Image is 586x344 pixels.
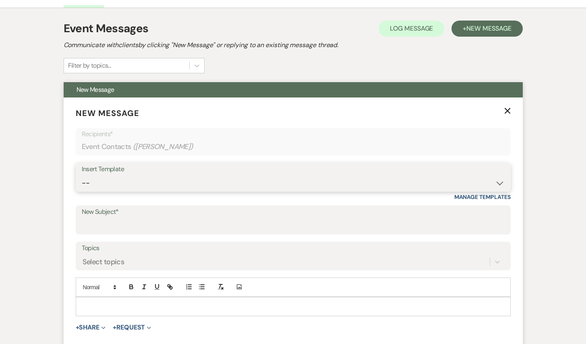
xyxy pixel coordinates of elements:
label: New Subject* [82,206,505,218]
span: Log Message [390,24,433,33]
button: +New Message [451,21,522,37]
a: Manage Templates [454,193,511,201]
span: ( [PERSON_NAME] ) [133,141,193,152]
div: Filter by topics... [68,61,111,70]
span: + [76,324,79,331]
button: Log Message [379,21,444,37]
button: Share [76,324,106,331]
span: New Message [76,108,139,118]
div: Select topics [83,256,124,267]
label: Topics [82,242,505,254]
h2: Communicate with clients by clicking "New Message" or replying to an existing message thread. [64,40,523,50]
button: Request [113,324,151,331]
span: New Message [466,24,511,33]
div: Insert Template [82,164,505,175]
span: New Message [77,85,114,94]
span: + [113,324,116,331]
h1: Event Messages [64,20,149,37]
p: Recipients* [82,129,505,139]
div: Event Contacts [82,139,505,155]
